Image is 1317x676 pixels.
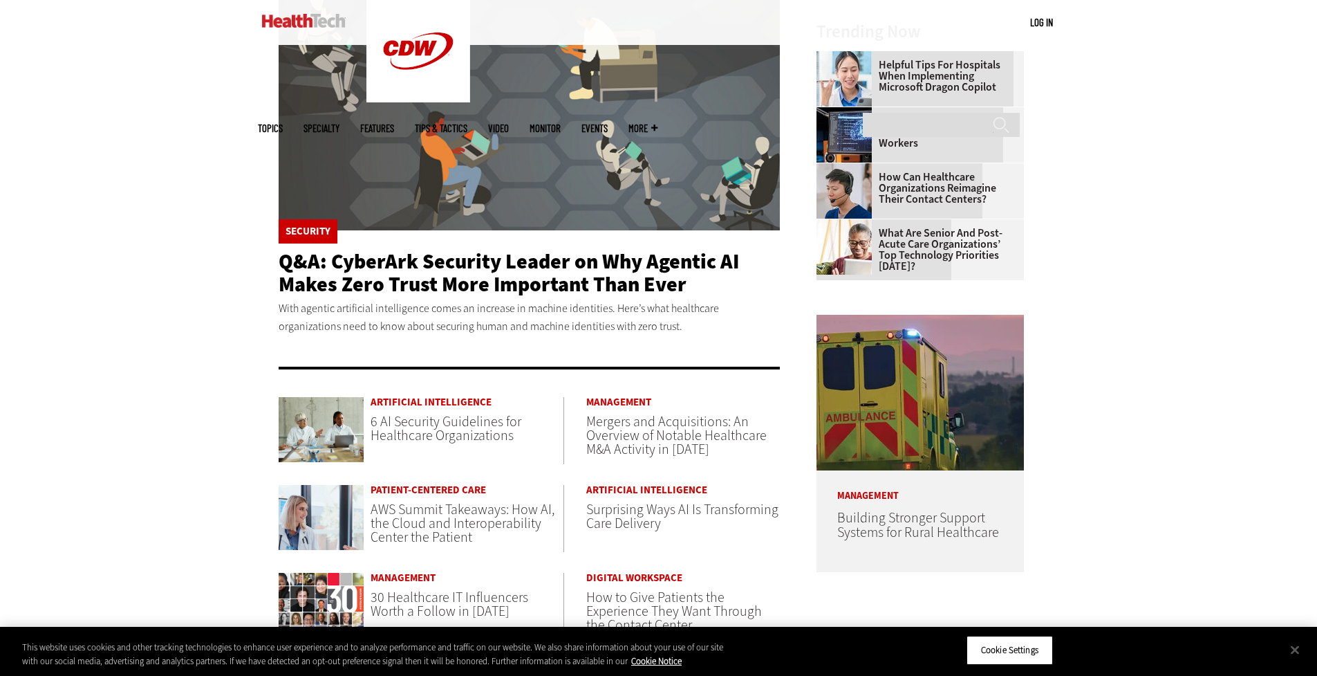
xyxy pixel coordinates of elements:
a: Surprising Ways AI Is Transforming Care Delivery [586,500,778,533]
a: Events [581,123,608,134]
a: Features [360,123,394,134]
p: Management [816,471,1024,501]
a: Management [371,573,563,583]
a: 4 Key Aspects That Make AI PCs Attractive to Healthcare Workers [816,116,1016,149]
span: Specialty [303,123,339,134]
a: MonITor [530,123,561,134]
a: Desktop monitor with brain AI concept [816,107,879,118]
button: Close [1280,634,1310,665]
a: Digital Workspace [586,573,780,583]
a: Log in [1030,16,1053,28]
a: Tips & Tactics [415,123,467,134]
div: This website uses cookies and other tracking technologies to enhance user experience and to analy... [22,641,725,668]
a: Video [488,123,509,134]
a: 30 Healthcare IT Influencers Worth a Follow in [DATE] [371,588,528,621]
a: Older person using tablet [816,219,879,230]
img: Healthcare contact center [816,163,872,219]
img: Older person using tablet [816,219,872,275]
img: Desktop monitor with brain AI concept [816,107,872,163]
button: Cookie Settings [966,636,1053,665]
a: CDW [366,91,470,106]
a: Artificial Intelligence [586,485,780,495]
a: 6 AI Security Guidelines for Healthcare Organizations [371,412,521,445]
a: Healthcare contact center [816,163,879,174]
img: Home [262,14,346,28]
div: User menu [1030,15,1053,30]
a: Q&A: CyberArk Security Leader on Why Agentic AI Makes Zero Trust More Important Than Ever [279,248,739,298]
img: Doctors meeting in the office [279,397,364,462]
a: What Are Senior and Post-Acute Care Organizations’ Top Technology Priorities [DATE]? [816,228,1016,272]
a: Mergers and Acquisitions: An Overview of Notable Healthcare M&A Activity in [DATE] [586,412,767,459]
a: Security [286,226,330,237]
img: collage of influencers [279,573,364,638]
a: More information about your privacy [631,655,682,667]
a: Building Stronger Support Systems for Rural Healthcare [837,509,999,542]
a: How Can Healthcare Organizations Reimagine Their Contact Centers? [816,172,1016,205]
span: Topics [258,123,283,134]
a: How to Give Patients the Experience They Want Through the Contact Center [586,588,762,634]
p: With agentic artificial intelligence comes an increase in machine identities. Here’s what healthc... [279,300,781,335]
a: Artificial Intelligence [371,397,563,408]
a: Patient-Centered Care [371,485,563,495]
span: More [628,123,657,134]
a: AWS Summit Takeaways: How AI, the Cloud and Interoperability Center the Patient [371,500,554,547]
img: Doctors discussing data in a meeting [279,485,364,550]
img: ambulance driving down country road at sunset [816,315,1024,471]
a: Management [586,397,780,408]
